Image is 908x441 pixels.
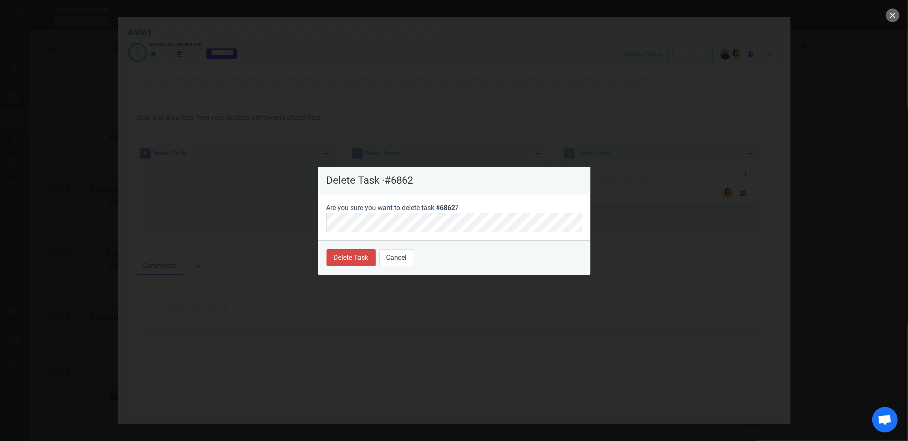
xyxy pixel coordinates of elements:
[436,204,455,212] span: #6862
[379,249,414,266] button: Cancel
[886,9,899,22] button: close
[327,175,582,185] p: Delete Task · #6862
[872,407,898,432] div: Ouvrir le chat
[327,249,376,266] button: Delete Task
[318,194,590,240] section: Are you sure you want to delete task ?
